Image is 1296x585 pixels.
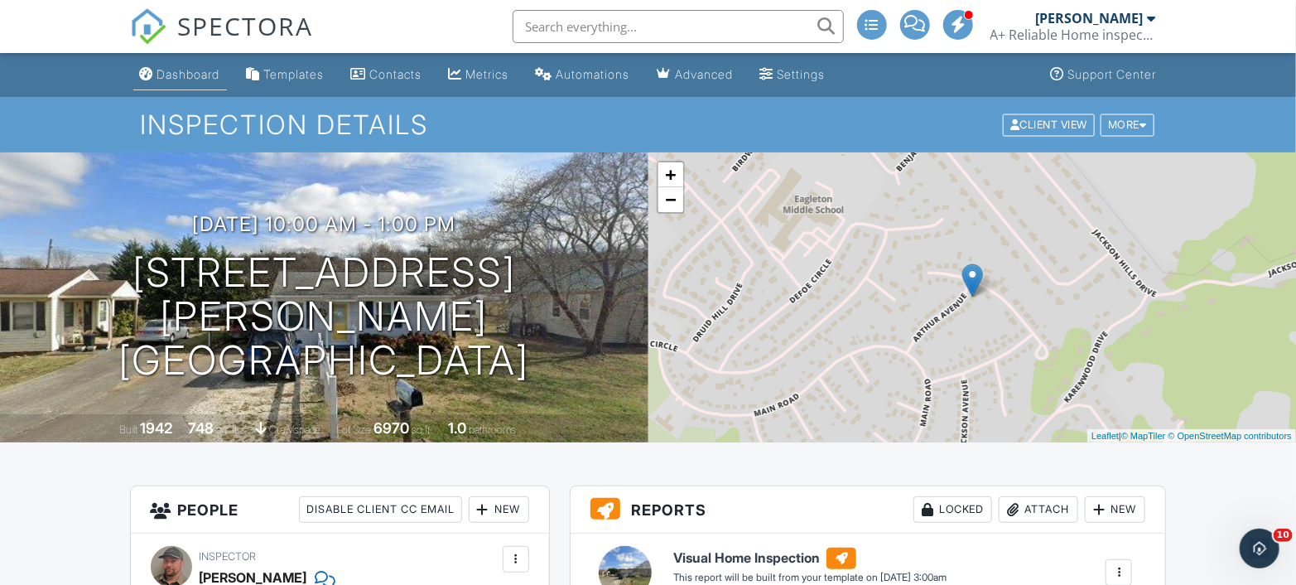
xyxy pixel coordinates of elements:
span: SPECTORA [178,8,314,43]
a: Contacts [344,60,429,90]
input: Search everything... [513,10,844,43]
a: Client View [1001,118,1099,130]
div: More [1101,114,1154,136]
a: Leaflet [1091,431,1119,441]
h3: [DATE] 10:00 am - 1:00 pm [192,213,455,235]
div: 748 [188,419,214,437]
div: Support Center [1068,67,1157,81]
span: sq. ft. [216,423,239,436]
div: Contacts [370,67,422,81]
div: This report will be built from your template on [DATE] 3:00am [673,571,947,584]
a: Zoom out [658,187,683,212]
div: Metrics [466,67,509,81]
div: 1.0 [448,419,466,437]
h6: Visual Home Inspection [673,548,947,569]
a: Metrics [442,60,516,90]
div: Automations [556,67,630,81]
h3: People [131,486,550,534]
a: Dashboard [133,60,227,90]
a: SPECTORA [130,22,314,57]
div: [PERSON_NAME] [1036,10,1144,27]
a: Automations (Advanced) [529,60,637,90]
a: Advanced [650,60,740,90]
a: © MapTiler [1121,431,1166,441]
img: The Best Home Inspection Software - Spectora [130,8,166,45]
span: Inspector [200,550,257,563]
div: Attach [999,496,1078,523]
div: New [469,496,529,523]
div: | [1087,429,1296,443]
div: A+ Reliable Home inspections LLC [990,27,1156,43]
div: 6970 [373,419,409,437]
span: bathrooms [469,423,516,436]
a: Settings [754,60,832,90]
a: Zoom in [658,162,683,187]
a: Support Center [1044,60,1164,90]
div: Client View [1003,114,1095,136]
div: Locked [913,496,992,523]
h1: Inspection Details [140,110,1155,139]
h3: Reports [571,486,1165,534]
iframe: Intercom live chat [1240,529,1279,568]
span: Built [119,423,137,436]
div: New [1085,496,1145,523]
div: Disable Client CC Email [299,496,462,523]
span: Lot Size [336,423,371,436]
div: Dashboard [157,67,220,81]
a: © OpenStreetMap contributors [1168,431,1292,441]
div: Settings [778,67,826,81]
div: 1942 [140,419,172,437]
div: Templates [264,67,325,81]
div: Advanced [676,67,734,81]
span: 10 [1274,529,1293,542]
span: sq.ft. [412,423,432,436]
a: Templates [240,60,331,90]
span: crawlspace [269,423,320,436]
h1: [STREET_ADDRESS][PERSON_NAME] [GEOGRAPHIC_DATA] [26,251,622,382]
